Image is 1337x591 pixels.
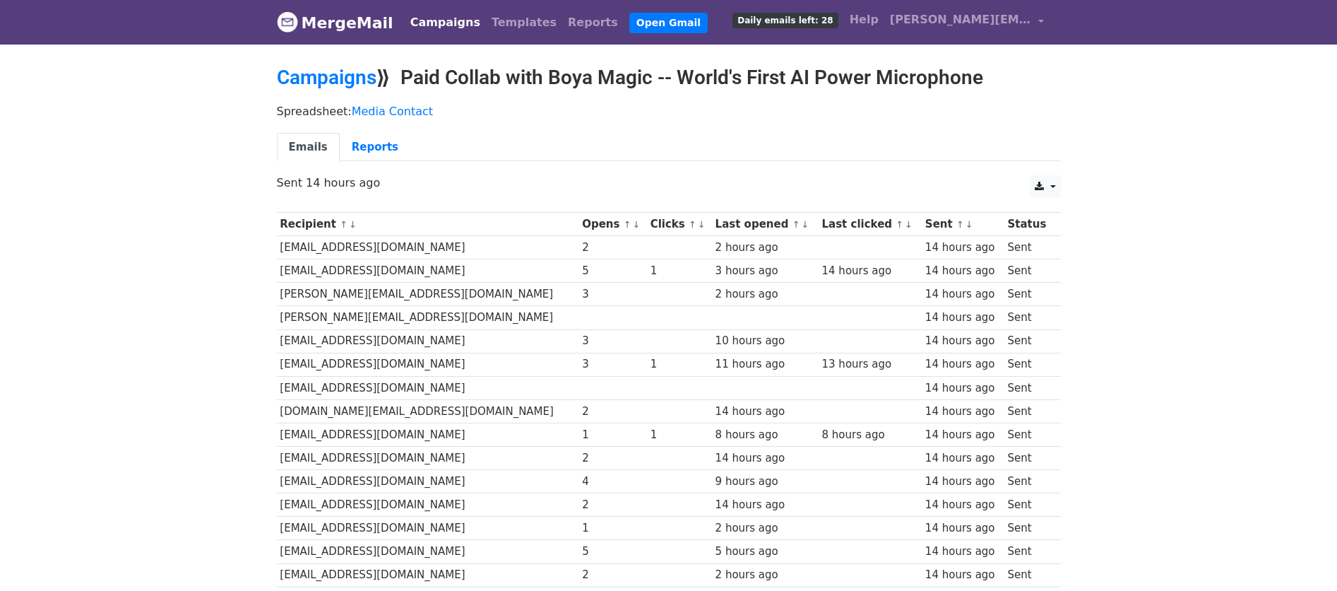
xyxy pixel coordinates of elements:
div: 14 hours ago [925,333,1001,349]
div: 9 hours ago [715,474,815,490]
td: Sent [1004,447,1053,470]
div: 3 [582,333,643,349]
div: 5 [582,544,643,560]
div: 14 hours ago [925,404,1001,420]
td: [EMAIL_ADDRESS][DOMAIN_NAME] [277,376,579,399]
h2: ⟫ Paid Collab with Boya Magic -- World's First AI Power Microphone [277,66,1061,90]
td: [EMAIL_ADDRESS][DOMAIN_NAME] [277,353,579,376]
img: MergeMail logo [277,11,298,33]
a: ↓ [905,219,913,230]
td: Sent [1004,283,1053,306]
div: 14 hours ago [925,474,1001,490]
div: 2 hours ago [715,240,815,256]
td: [EMAIL_ADDRESS][DOMAIN_NAME] [277,259,579,283]
div: 14 hours ago [715,450,815,467]
th: Recipient [277,213,579,236]
td: [EMAIL_ADDRESS][DOMAIN_NAME] [277,447,579,470]
td: [DOMAIN_NAME][EMAIL_ADDRESS][DOMAIN_NAME] [277,399,579,423]
div: 14 hours ago [925,497,1001,513]
div: 14 hours ago [925,450,1001,467]
th: Status [1004,213,1053,236]
td: Sent [1004,517,1053,540]
a: Daily emails left: 28 [727,6,843,34]
a: Reports [562,8,624,37]
td: Sent [1004,306,1053,329]
a: ↑ [956,219,964,230]
a: ↓ [801,219,809,230]
a: ↑ [896,219,903,230]
div: 14 hours ago [715,404,815,420]
th: Last opened [712,213,819,236]
div: 14 hours ago [925,427,1001,443]
td: Sent [1004,493,1053,517]
div: 10 hours ago [715,333,815,349]
div: 2 [582,240,643,256]
p: Sent 14 hours ago [277,175,1061,190]
a: ↓ [965,219,973,230]
div: 14 hours ago [925,286,1001,303]
div: 14 hours ago [925,567,1001,583]
a: Campaigns [277,66,376,89]
a: ↓ [349,219,357,230]
div: 14 hours ago [925,380,1001,397]
a: Templates [486,8,562,37]
a: ↓ [698,219,706,230]
td: [PERSON_NAME][EMAIL_ADDRESS][DOMAIN_NAME] [277,283,579,306]
td: Sent [1004,540,1053,563]
td: [EMAIL_ADDRESS][DOMAIN_NAME] [277,423,579,446]
div: 3 [582,356,643,373]
td: Sent [1004,236,1053,259]
span: [PERSON_NAME][EMAIL_ADDRESS][DOMAIN_NAME] [890,11,1031,28]
td: Sent [1004,399,1053,423]
td: Sent [1004,259,1053,283]
a: ↓ [632,219,640,230]
div: 8 hours ago [715,427,815,443]
th: Opens [578,213,646,236]
td: Sent [1004,376,1053,399]
td: Sent [1004,423,1053,446]
td: [PERSON_NAME][EMAIL_ADDRESS][DOMAIN_NAME] [277,306,579,329]
a: Reports [340,133,410,162]
a: ↑ [340,219,347,230]
div: 14 hours ago [925,544,1001,560]
td: [EMAIL_ADDRESS][DOMAIN_NAME] [277,329,579,353]
th: Clicks [647,213,712,236]
div: 1 [650,356,708,373]
th: Sent [922,213,1004,236]
div: 14 hours ago [925,263,1001,279]
div: 14 hours ago [925,240,1001,256]
div: 13 hours ago [822,356,919,373]
a: Emails [277,133,340,162]
a: MergeMail [277,8,393,37]
div: 14 hours ago [715,497,815,513]
td: Sent [1004,563,1053,587]
div: 1 [650,427,708,443]
div: 2 [582,404,643,420]
div: 14 hours ago [925,356,1001,373]
div: 3 hours ago [715,263,815,279]
div: 1 [582,520,643,537]
a: Media Contact [352,105,433,118]
div: 14 hours ago [925,520,1001,537]
a: Open Gmail [629,13,708,33]
div: 2 [582,450,643,467]
div: 11 hours ago [715,356,815,373]
div: 5 hours ago [715,544,815,560]
span: Daily emails left: 28 [732,13,838,28]
td: [EMAIL_ADDRESS][DOMAIN_NAME] [277,540,579,563]
td: [EMAIL_ADDRESS][DOMAIN_NAME] [277,517,579,540]
td: [EMAIL_ADDRESS][DOMAIN_NAME] [277,493,579,517]
div: 1 [582,427,643,443]
td: Sent [1004,329,1053,353]
div: 2 hours ago [715,286,815,303]
a: ↑ [624,219,631,230]
div: 2 hours ago [715,567,815,583]
div: 2 hours ago [715,520,815,537]
div: 2 [582,497,643,513]
td: Sent [1004,470,1053,493]
td: [EMAIL_ADDRESS][DOMAIN_NAME] [277,236,579,259]
td: [EMAIL_ADDRESS][DOMAIN_NAME] [277,470,579,493]
div: 3 [582,286,643,303]
div: 1 [650,263,708,279]
a: [PERSON_NAME][EMAIL_ADDRESS][DOMAIN_NAME] [884,6,1050,39]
